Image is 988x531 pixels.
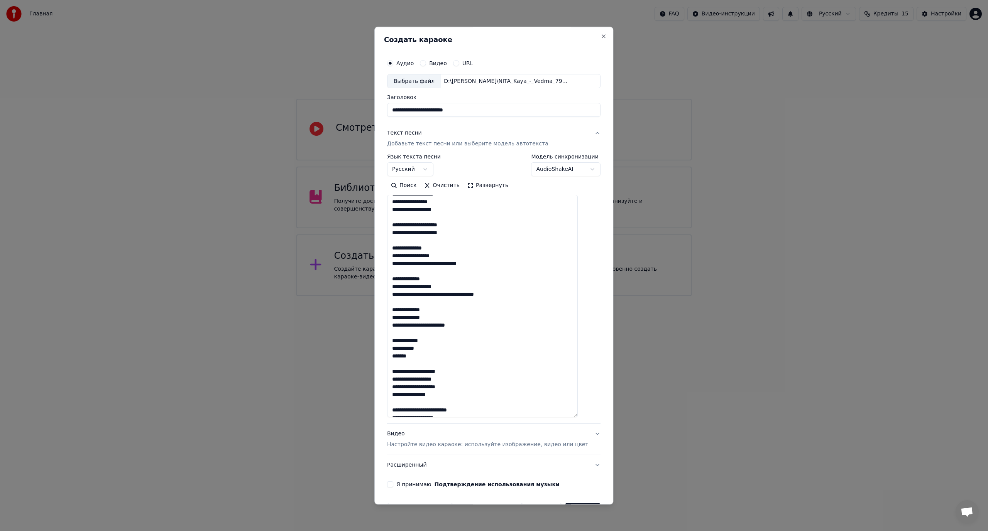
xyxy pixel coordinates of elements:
button: Отменить [521,503,562,517]
label: Язык текста песни [387,154,441,160]
button: Поиск [387,180,420,192]
label: Я принимаю [396,482,560,487]
label: Модель синхронизации [531,154,601,160]
label: Видео [429,61,447,66]
div: Видео [387,430,588,449]
div: D:\[PERSON_NAME]\NITA_Kaya_-_Vedma_79506239.mp3 [441,78,572,85]
div: Выбрать файл [387,74,441,88]
button: Расширенный [387,455,601,475]
button: Я принимаю [435,482,560,487]
button: Создать [565,503,601,517]
p: Настройте видео караоке: используйте изображение, видео или цвет [387,441,588,449]
h2: Создать караоке [384,36,604,43]
button: ВидеоНастройте видео караоке: используйте изображение, видео или цвет [387,424,601,455]
p: Добавьте текст песни или выберите модель автотекста [387,140,548,148]
label: Аудио [396,61,414,66]
button: Текст песниДобавьте текст песни или выберите модель автотекста [387,123,601,154]
div: Текст песни [387,130,422,137]
div: Текст песниДобавьте текст песни или выберите модель автотекста [387,154,601,424]
button: Развернуть [464,180,512,192]
button: Очистить [421,180,464,192]
label: URL [462,61,473,66]
label: Заголовок [387,95,601,100]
